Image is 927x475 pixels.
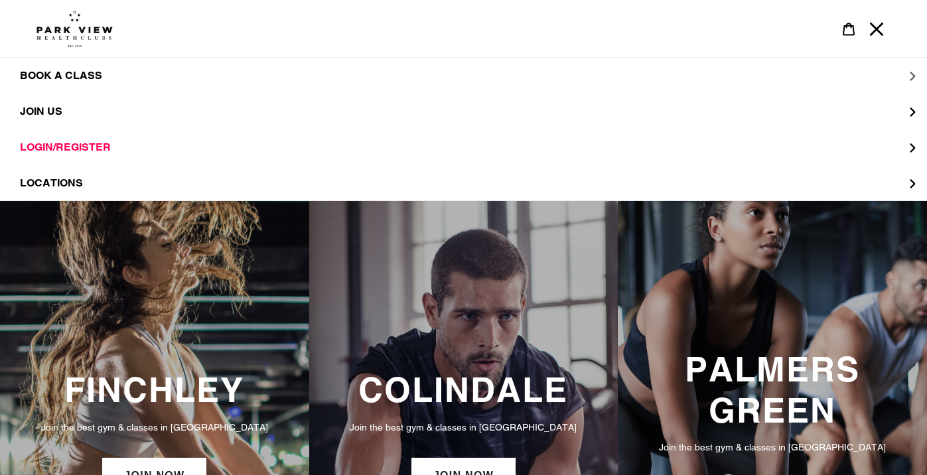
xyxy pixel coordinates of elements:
button: Menu [863,15,891,43]
span: BOOK A CLASS [20,69,102,82]
h3: PALMERS GREEN [631,349,914,431]
p: Join the best gym & classes in [GEOGRAPHIC_DATA] [631,440,914,454]
h3: COLINDALE [322,370,605,410]
p: Join the best gym & classes in [GEOGRAPHIC_DATA] [13,420,296,435]
span: LOCATIONS [20,176,83,190]
span: JOIN US [20,105,62,118]
img: Park view health clubs is a gym near you. [36,10,113,47]
span: LOGIN/REGISTER [20,141,111,154]
h3: FINCHLEY [13,370,296,410]
p: Join the best gym & classes in [GEOGRAPHIC_DATA] [322,420,605,435]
